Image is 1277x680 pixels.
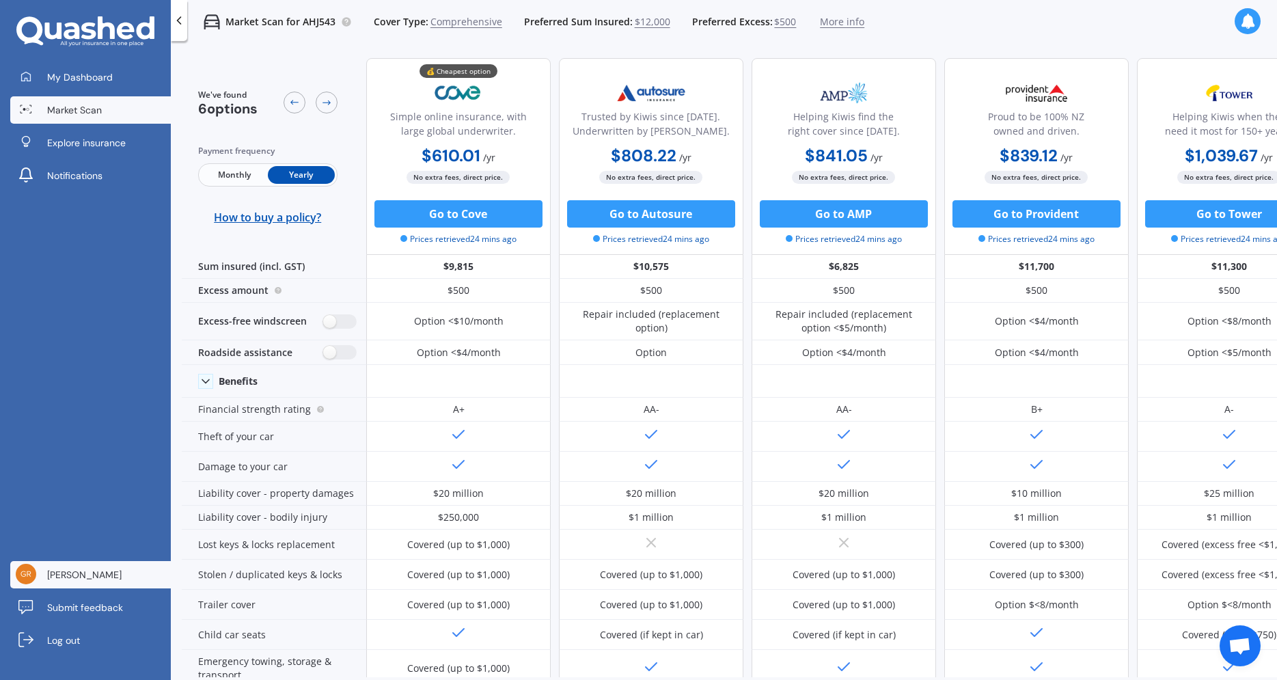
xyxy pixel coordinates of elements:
div: Helping Kiwis find the right cover since [DATE]. [763,109,924,144]
span: No extra fees, direct price. [600,171,703,184]
span: $500 [774,15,796,29]
div: Covered (up to $1,000) [600,568,702,582]
div: $1 million [1014,511,1059,524]
span: Preferred Sum Insured: [524,15,633,29]
span: Prices retrieved 24 mins ago [593,233,709,245]
div: Covered (up to $300) [989,538,1084,552]
div: $250,000 [438,511,479,524]
a: Submit feedback [10,594,171,621]
div: Trusted by Kiwis since [DATE]. Underwritten by [PERSON_NAME]. [571,109,732,144]
span: Monthly [201,166,268,184]
div: Covered (up to $750) [1182,628,1276,642]
div: Option $<8/month [995,598,1079,612]
div: Stolen / duplicated keys & locks [182,560,366,590]
div: Covered (up to $1,000) [407,662,510,675]
div: $500 [559,279,743,303]
div: Option <$4/month [417,346,501,359]
div: A- [1224,403,1234,416]
div: Roadside assistance [182,340,366,365]
div: Theft of your car [182,422,366,452]
span: / yr [1261,151,1274,164]
div: Covered (up to $1,000) [407,568,510,582]
div: Covered (up to $300) [989,568,1084,582]
button: Go to AMP [760,200,928,228]
a: My Dashboard [10,64,171,91]
div: Repair included (replacement option) [569,308,733,335]
div: $500 [366,279,551,303]
span: Preferred Excess: [692,15,773,29]
img: 96966692eb31fc1c27d442511754b08c [16,564,36,584]
img: AMP.webp [799,76,889,110]
p: Market Scan for AHJ543 [225,15,335,29]
div: Sum insured (incl. GST) [182,255,366,279]
div: $11,700 [944,255,1129,279]
div: Lost keys & locks replacement [182,530,366,560]
div: Repair included (replacement option <$5/month) [762,308,926,335]
span: Comprehensive [430,15,502,29]
div: Liability cover - property damages [182,482,366,506]
div: $1 million [629,511,674,524]
b: $610.01 [422,145,480,166]
img: Cove.webp [413,76,504,110]
b: $839.12 [1000,145,1058,166]
span: No extra fees, direct price. [985,171,1088,184]
div: Liability cover - bodily injury [182,506,366,530]
button: Go to Provident [952,200,1121,228]
a: Log out [10,627,171,654]
div: $25 million [1204,487,1254,500]
div: Covered (up to $1,000) [600,598,702,612]
div: $20 million [433,487,484,500]
span: Yearly [268,166,335,184]
span: We've found [198,89,258,101]
div: Simple online insurance, with large global underwriter. [378,109,539,144]
div: Option <$8/month [1187,314,1272,328]
span: No extra fees, direct price. [407,171,510,184]
div: $1 million [1207,511,1252,524]
a: Notifications [10,162,171,189]
div: Option <$4/month [995,314,1079,328]
div: Covered (up to $1,000) [407,538,510,552]
div: B+ [1031,403,1043,416]
a: Explore insurance [10,129,171,157]
div: Option <$4/month [802,346,886,359]
div: Option <$5/month [1187,346,1272,359]
div: $9,815 [366,255,551,279]
span: Notifications [47,169,102,182]
div: A+ [453,403,465,416]
button: Go to Cove [374,200,543,228]
div: Damage to your car [182,452,366,482]
div: $10 million [1011,487,1062,500]
div: 💰 Cheapest option [420,64,497,78]
div: Open chat [1220,625,1261,666]
div: Covered (up to $1,000) [407,598,510,612]
span: No extra fees, direct price. [793,171,896,184]
span: $12,000 [635,15,670,29]
div: AA- [836,403,852,416]
img: car.f15378c7a67c060ca3f3.svg [204,14,220,30]
span: More info [820,15,864,29]
div: AA- [644,403,659,416]
div: Benefits [219,375,258,387]
div: Covered (if kept in car) [793,628,896,642]
span: / yr [679,151,691,164]
span: / yr [1061,151,1073,164]
span: How to buy a policy? [215,210,322,224]
span: Prices retrieved 24 mins ago [786,233,902,245]
a: Market Scan [10,96,171,124]
div: Financial strength rating [182,398,366,422]
div: $500 [752,279,936,303]
div: $1 million [821,511,866,524]
button: Go to Autosure [567,200,735,228]
span: Submit feedback [47,601,123,614]
span: Market Scan [47,103,102,117]
img: Tower.webp [1184,76,1274,110]
div: Covered (up to $1,000) [793,598,895,612]
div: Option <$4/month [995,346,1079,359]
div: Option $<8/month [1187,598,1272,612]
span: Prices retrieved 24 mins ago [400,233,517,245]
div: Proud to be 100% NZ owned and driven. [956,109,1117,144]
div: Child car seats [182,620,366,650]
span: Explore insurance [47,136,126,150]
b: $1,039.67 [1185,145,1259,166]
span: / yr [870,151,883,164]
